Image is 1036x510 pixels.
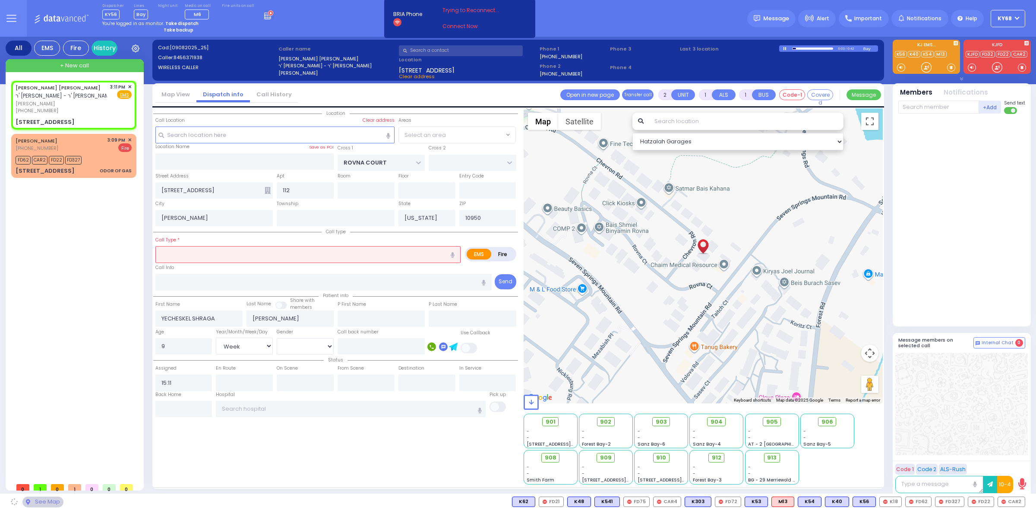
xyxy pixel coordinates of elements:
[693,470,695,477] span: -
[185,3,212,9] label: Medic on call
[170,44,208,51] span: [09082025_25]
[278,62,396,70] label: ר' [PERSON_NAME] - ר' [PERSON_NAME]
[278,55,396,63] label: [PERSON_NAME] [PERSON_NAME]
[459,200,466,207] label: ZIP
[277,173,284,180] label: Apt
[322,110,350,117] span: Location
[853,497,876,507] div: K56
[216,365,236,372] label: En Route
[526,392,554,403] a: Open this area in Google Maps (opens a new window)
[22,497,63,507] div: See map
[944,88,988,98] button: Notifications
[883,500,888,504] img: red-radio-icon.svg
[638,464,640,470] span: -
[695,230,711,256] div: YECHESKEL SHRAGA PAVEL
[879,497,902,507] div: K18
[752,89,776,100] button: BUS
[600,418,611,426] span: 902
[854,15,882,22] span: Important
[6,41,32,56] div: All
[165,20,199,27] strong: Take dispatch
[155,264,174,271] label: Call Info
[638,434,640,441] span: -
[1015,339,1023,347] span: 0
[442,22,511,30] a: Connect Now
[16,167,75,175] div: [STREET_ADDRESS]
[526,392,554,403] img: Google
[216,401,486,417] input: Search hospital
[102,3,124,9] label: Dispatcher
[16,107,58,114] span: [PHONE_NUMBER]
[693,428,695,434] span: -
[853,497,876,507] div: BLS
[916,464,938,475] button: Code 2
[16,100,107,108] span: [PERSON_NAME]
[155,237,180,244] label: Call Type *
[16,156,31,165] span: FD62
[898,101,979,114] input: Search member
[34,484,47,491] span: 1
[399,56,537,63] label: Location
[155,90,196,98] a: Map View
[174,54,202,61] span: 8456371938
[338,301,366,308] label: P First Name
[528,113,558,130] button: Show street map
[158,54,276,61] label: Caller:
[748,441,812,447] span: AT - 2 [GEOGRAPHIC_DATA]
[527,477,554,483] span: Smith Farm
[540,70,582,77] label: [PHONE_NUMBER]
[277,200,298,207] label: Township
[771,497,794,507] div: M13
[100,168,132,174] div: ODOR OF GAS
[982,340,1014,346] span: Internal Chat
[338,145,353,152] label: Cross 1
[803,441,831,447] span: Sanz Bay-5
[290,304,312,310] span: members
[837,44,845,54] div: 0:03
[540,63,607,70] span: Phone 2
[821,418,833,426] span: 906
[399,66,455,73] span: [STREET_ADDRESS]
[582,428,584,434] span: -
[34,41,60,56] div: EMS
[398,173,409,180] label: Floor
[85,484,98,491] span: 0
[103,484,116,491] span: 0
[442,6,511,14] span: Trying to Reconnect...
[338,329,379,336] label: Call back number
[158,44,276,51] label: Cad:
[653,497,681,507] div: CAR4
[685,497,711,507] div: K303
[719,500,723,504] img: red-radio-icon.svg
[558,113,601,130] button: Show satellite imagery
[567,497,591,507] div: BLS
[649,113,843,130] input: Search location
[825,497,849,507] div: BLS
[779,89,805,100] button: Code-1
[966,15,977,22] span: Help
[194,11,201,18] span: M6
[976,341,980,345] img: comment-alt.png
[155,329,164,336] label: Age
[657,500,661,504] img: red-radio-icon.svg
[638,428,640,434] span: -
[627,500,632,504] img: red-radio-icon.svg
[398,200,411,207] label: State
[745,497,768,507] div: BLS
[164,27,193,33] strong: Take backup
[998,497,1025,507] div: CAR2
[16,84,101,91] a: [PERSON_NAME] [PERSON_NAME]
[861,345,878,362] button: Map camera controls
[861,376,878,393] button: Drag Pegman onto the map to open Street View
[748,428,751,434] span: -
[429,145,446,152] label: Cross 2
[997,476,1013,493] button: 10-4
[582,470,584,477] span: -
[158,64,276,71] label: WIRELESS CALLER
[582,464,584,470] span: -
[322,228,350,235] span: Call type
[748,434,751,441] span: -
[539,497,564,507] div: FD21
[991,10,1025,27] button: ky68
[527,470,529,477] span: -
